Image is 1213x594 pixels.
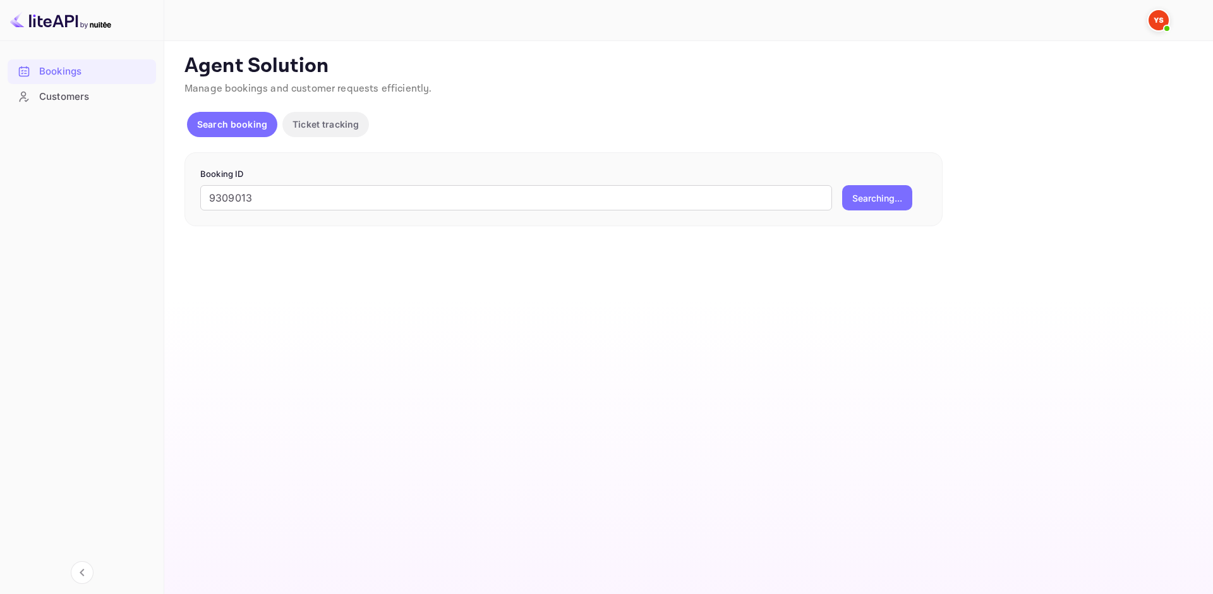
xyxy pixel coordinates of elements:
img: Yandex Support [1149,10,1169,30]
button: Collapse navigation [71,561,94,584]
a: Bookings [8,59,156,83]
button: Searching... [842,185,912,210]
div: Customers [39,90,150,104]
img: LiteAPI logo [10,10,111,30]
p: Ticket tracking [293,118,359,131]
a: Customers [8,85,156,108]
p: Agent Solution [184,54,1190,79]
span: Manage bookings and customer requests efficiently. [184,82,432,95]
div: Customers [8,85,156,109]
div: Bookings [39,64,150,79]
p: Booking ID [200,168,927,181]
p: Search booking [197,118,267,131]
input: Enter Booking ID (e.g., 63782194) [200,185,832,210]
div: Bookings [8,59,156,84]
